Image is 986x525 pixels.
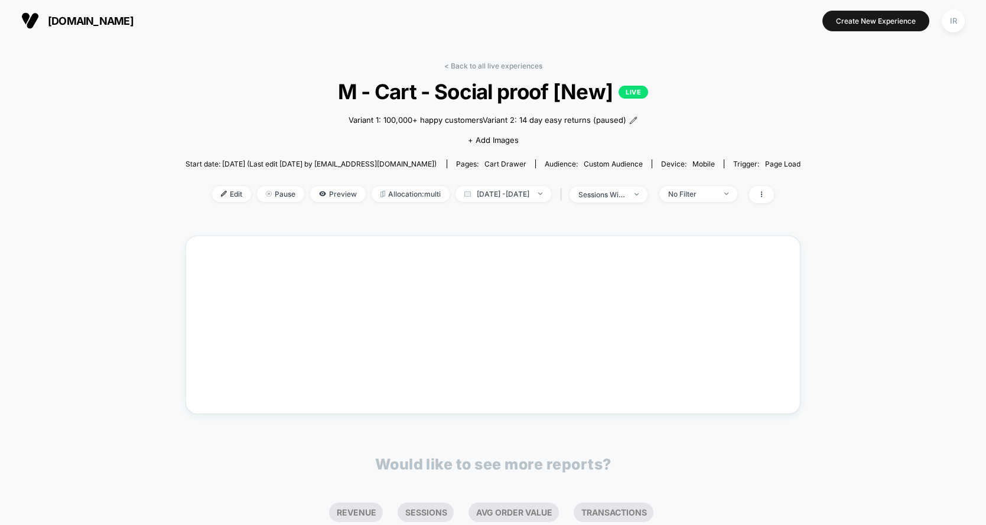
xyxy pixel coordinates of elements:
[822,11,929,31] button: Create New Experience
[938,9,968,33] button: IR
[444,61,542,70] a: < Back to all live experiences
[468,503,559,522] li: Avg Order Value
[257,186,304,202] span: Pause
[652,159,724,168] span: Device:
[668,190,715,198] div: No Filter
[372,186,450,202] span: Allocation: multi
[310,186,366,202] span: Preview
[584,159,643,168] span: Custom Audience
[398,503,454,522] li: Sessions
[380,191,385,197] img: rebalance
[692,159,715,168] span: mobile
[329,503,383,522] li: Revenue
[619,86,648,99] p: LIVE
[212,186,251,202] span: Edit
[375,455,611,473] p: Would like to see more reports?
[942,9,965,32] div: IR
[221,191,227,197] img: edit
[574,503,653,522] li: Transactions
[216,79,770,104] span: M - Cart - Social proof [New]
[266,191,272,197] img: end
[467,135,518,145] span: + Add Images
[48,15,134,27] span: [DOMAIN_NAME]
[18,11,137,30] button: [DOMAIN_NAME]
[484,159,526,168] span: cart drawer
[557,186,570,203] span: |
[21,12,39,30] img: Visually logo
[634,193,639,195] img: end
[349,115,626,126] span: Variant 1: 100,000+ happy customersVariant 2: 14 day easy returns (paused)
[455,186,551,202] span: [DATE] - [DATE]
[464,191,471,197] img: calendar
[545,159,643,168] div: Audience:
[186,159,437,168] span: Start date: [DATE] (Last edit [DATE] by [EMAIL_ADDRESS][DOMAIN_NAME])
[538,193,542,195] img: end
[765,159,800,168] span: Page Load
[456,159,526,168] div: Pages:
[733,159,800,168] div: Trigger:
[724,193,728,195] img: end
[578,190,626,199] div: sessions with impression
